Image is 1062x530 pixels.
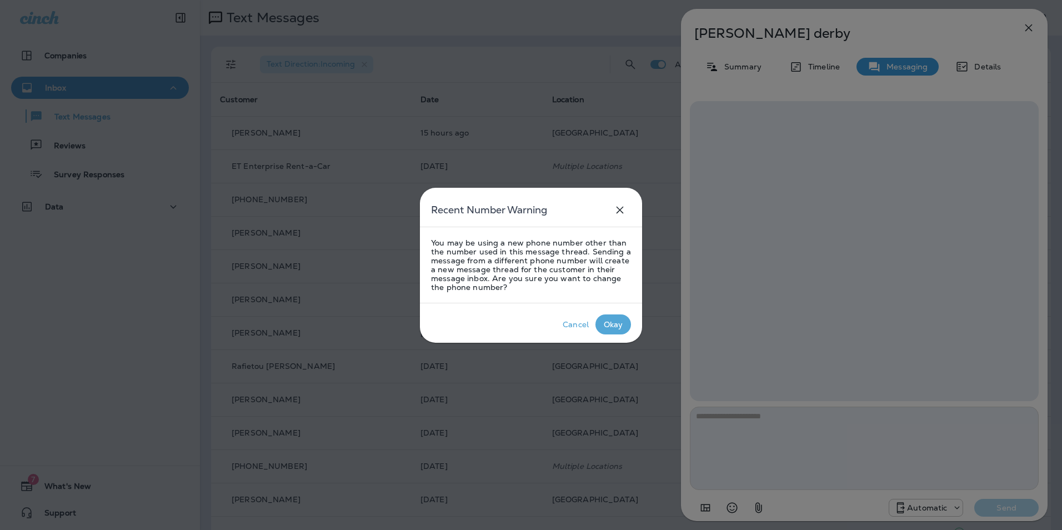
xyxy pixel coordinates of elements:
[604,320,623,329] div: Okay
[431,238,631,292] p: You may be using a new phone number other than the number used in this message thread. Sending a ...
[431,201,547,219] h5: Recent Number Warning
[563,320,589,329] div: Cancel
[609,199,631,221] button: close
[595,314,631,334] button: Okay
[556,314,595,334] button: Cancel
